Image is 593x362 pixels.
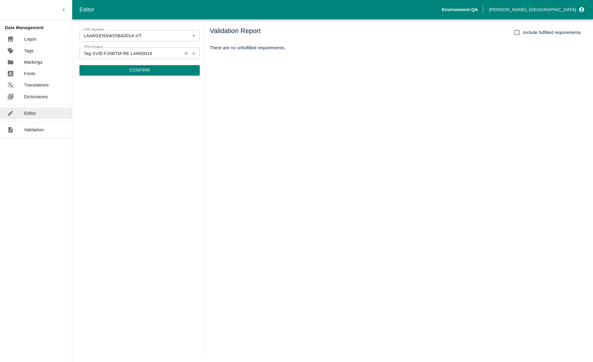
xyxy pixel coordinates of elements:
div: Editor [79,5,442,14]
button: profile [487,5,586,15]
p: Translations [24,82,49,88]
p: Editor [24,110,36,117]
p: Data Management [5,24,72,31]
p: Tags [24,47,34,54]
p: Environment: QA [442,6,478,13]
label: CDC Number [84,27,104,32]
p: Validation [24,126,44,133]
label: TPS Product [84,45,103,50]
p: Markings [24,59,42,65]
button: Confirm [79,65,200,75]
p: Dictionaries [24,93,48,100]
button: Open [190,49,198,57]
button: Clear [182,49,190,57]
p: Fonts [24,70,36,77]
p: Logos [24,36,36,42]
p: [PERSON_NAME], [GEOGRAPHIC_DATA] [489,6,576,13]
h5: Validation Report [210,26,261,38]
button: Open [190,32,198,40]
span: Include fulfilled requirements [523,29,581,36]
p: There are no unfulfilled requirements. [210,44,581,51]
